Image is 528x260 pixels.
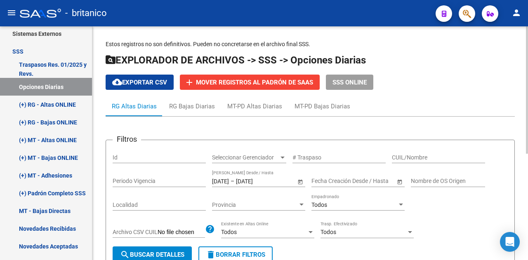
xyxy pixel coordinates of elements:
div: Open Intercom Messenger [500,232,520,252]
span: - britanico [65,4,107,22]
span: Borrar Filtros [206,251,265,258]
span: Exportar CSV [112,79,167,86]
mat-icon: person [511,8,521,18]
div: MT-PD Bajas Diarias [295,102,350,111]
mat-icon: search [120,250,130,260]
span: – [231,178,234,185]
button: Open calendar [395,177,404,186]
div: RG Bajas Diarias [169,102,215,111]
span: SSS ONLINE [332,79,367,86]
mat-icon: cloud_download [112,77,122,87]
span: Todos [221,229,237,235]
span: Provincia [212,201,298,208]
div: MT-PD Altas Diarias [227,102,282,111]
button: Exportar CSV [106,75,174,90]
h3: Filtros [113,134,141,145]
input: Fecha inicio [212,178,229,185]
span: Seleccionar Gerenciador [212,154,279,161]
span: Buscar Detalles [120,251,184,258]
span: EXPLORADOR DE ARCHIVOS -> SSS -> Opciones Diarias [106,54,366,66]
input: Fecha inicio [311,178,342,185]
button: SSS ONLINE [326,75,373,90]
span: Mover registros al PADRÓN de SAAS [196,79,313,86]
mat-icon: menu [7,8,16,18]
mat-icon: add [184,77,194,87]
p: Estos registros no son definitivos. Pueden no concretarse en el archivo final SSS. [106,40,515,49]
button: Open calendar [296,177,304,186]
div: RG Altas Diarias [112,102,157,111]
span: Archivo CSV CUIL [113,229,158,235]
mat-icon: delete [206,250,216,260]
input: Fecha fin [349,178,389,185]
mat-icon: help [205,224,215,234]
span: Todos [321,229,336,235]
input: Archivo CSV CUIL [158,229,205,236]
span: Todos [311,201,327,208]
input: Fecha fin [236,178,276,185]
button: Mover registros al PADRÓN de SAAS [180,75,320,90]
